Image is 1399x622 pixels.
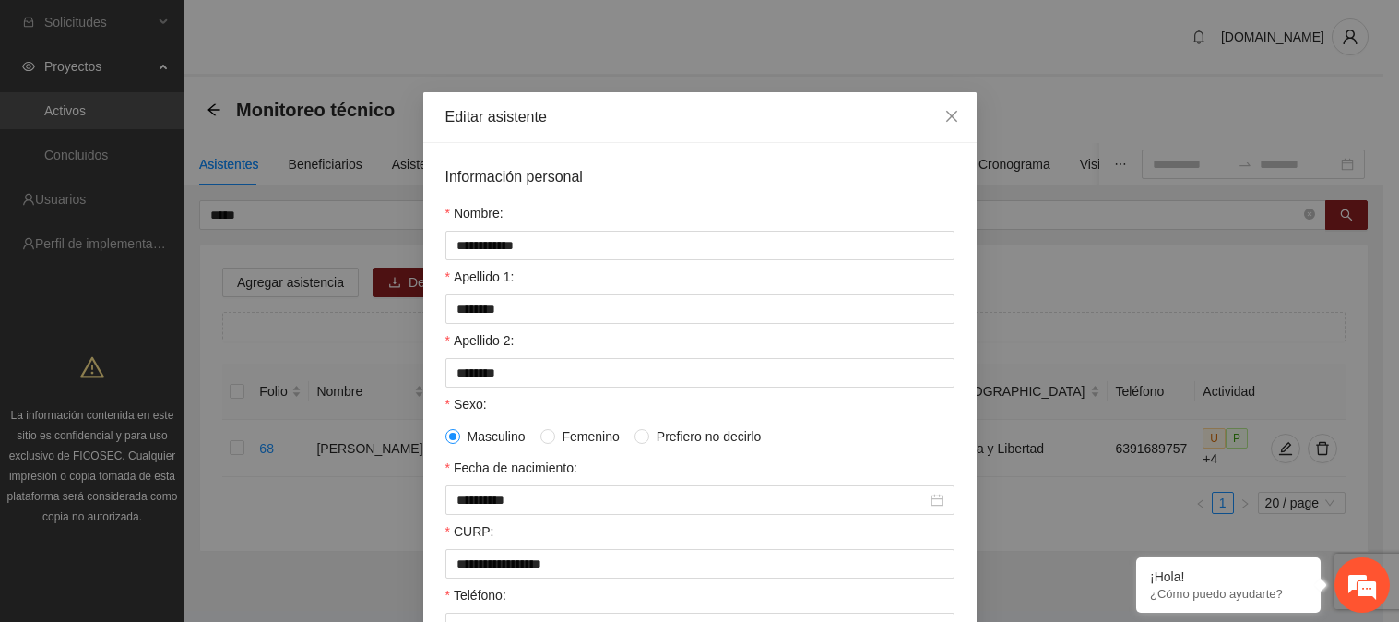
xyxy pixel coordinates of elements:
[445,358,954,388] input: Apellido 2:
[445,267,515,287] label: Apellido 1:
[445,585,506,605] label: Teléfono:
[944,109,959,124] span: close
[445,165,583,188] span: Información personal
[456,490,927,510] input: Fecha de nacimiento:
[460,426,533,447] span: Masculino
[445,231,954,260] input: Nombre:
[445,458,577,478] label: Fecha de nacimiento:
[445,330,515,351] label: Apellido 2:
[445,521,494,542] label: CURP:
[445,394,487,414] label: Sexo:
[555,426,627,447] span: Femenino
[1150,587,1307,601] p: ¿Cómo puedo ayudarte?
[445,294,954,324] input: Apellido 1:
[649,426,769,447] span: Prefiero no decirlo
[1150,569,1307,584] div: ¡Hola!
[445,107,954,127] div: Editar asistente
[445,203,504,223] label: Nombre:
[927,92,977,142] button: Close
[445,549,954,579] input: CURP:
